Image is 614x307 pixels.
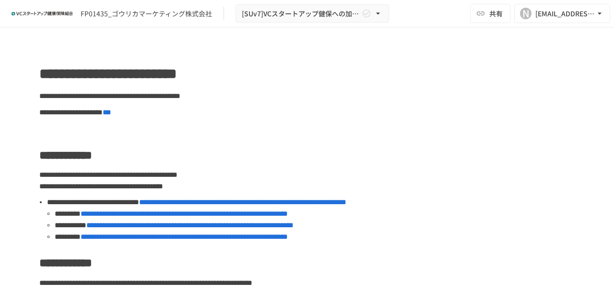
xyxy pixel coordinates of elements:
button: [SUv7]VCスタートアップ健保への加入申請手続き [236,4,389,23]
img: ZDfHsVrhrXUoWEWGWYf8C4Fv4dEjYTEDCNvmL73B7ox [12,6,73,21]
div: FP01435_ゴウリカマーケティング株式会社 [81,9,212,19]
span: [SUv7]VCスタートアップ健保への加入申請手続き [242,8,360,20]
span: 共有 [489,8,503,19]
div: N [520,8,531,19]
div: [EMAIL_ADDRESS][DOMAIN_NAME] [535,8,595,20]
button: 共有 [470,4,510,23]
button: N[EMAIL_ADDRESS][DOMAIN_NAME] [514,4,610,23]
